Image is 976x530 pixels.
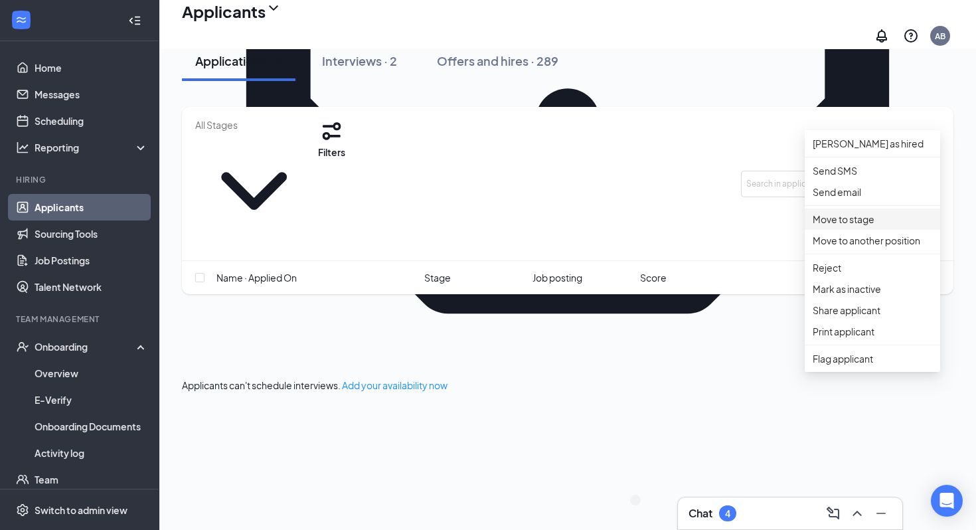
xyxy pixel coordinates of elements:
svg: Analysis [16,141,29,154]
svg: QuestionInfo [903,28,919,44]
a: Activity log [35,440,148,466]
div: Onboarding [35,340,137,353]
svg: Notifications [874,28,890,44]
div: Switch to admin view [35,503,127,517]
svg: ChevronDown [195,132,313,250]
span: Score [640,270,667,285]
span: Stage [424,270,451,285]
a: Overview [35,360,148,387]
a: Applicants [35,194,148,221]
svg: ComposeMessage [825,505,841,521]
svg: ChevronUp [849,505,865,521]
div: Interviews · 2 [322,52,397,69]
a: Talent Network [35,274,148,300]
a: E-Verify [35,387,148,413]
span: Job posting [532,270,582,285]
svg: Filter [318,118,345,145]
svg: Minimize [873,505,889,521]
div: Team Management [16,313,145,325]
input: All Stages [195,118,313,132]
svg: UserCheck [16,340,29,353]
svg: WorkstreamLogo [15,13,28,27]
svg: Settings [16,503,29,517]
svg: Collapse [128,14,141,27]
a: Onboarding Documents [35,413,148,440]
a: Sourcing Tools [35,221,148,247]
button: ChevronUp [847,503,868,524]
button: Filter Filters [318,118,345,159]
span: Name · Applied On [216,270,297,285]
div: Applications · 8 [195,52,282,69]
span: Applicants can't schedule interviews. [182,379,447,391]
a: Scheduling [35,108,148,134]
input: Search in applications [741,171,940,197]
a: Messages [35,81,148,108]
a: Job Postings [35,247,148,274]
div: Offers and hires · 289 [437,52,558,69]
div: 4 [725,508,730,519]
button: Minimize [870,503,892,524]
div: Open Intercom Messenger [931,485,963,517]
div: Hiring [16,174,145,185]
a: Home [35,54,148,81]
button: ComposeMessage [823,503,844,524]
h3: Chat [689,506,712,521]
div: AB [935,31,945,42]
div: Reporting [35,141,149,154]
a: Team [35,466,148,493]
a: Add your availability now [342,379,447,391]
